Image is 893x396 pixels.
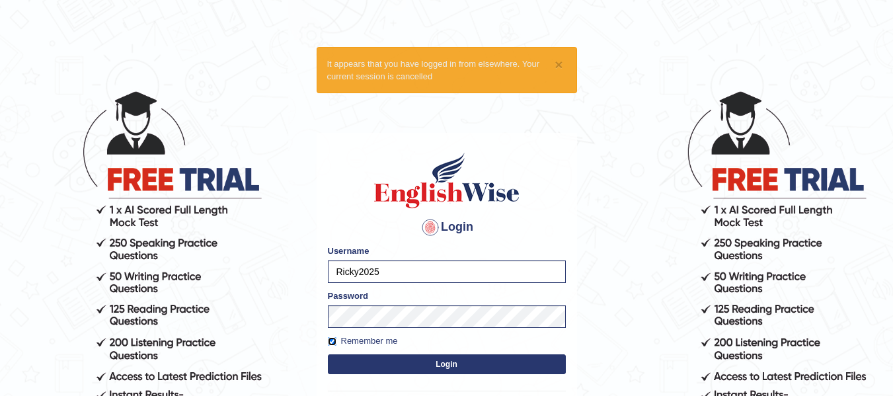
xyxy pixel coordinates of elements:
label: Password [328,290,368,302]
h4: Login [328,217,566,238]
input: Remember me [328,337,336,346]
label: Username [328,245,369,257]
button: Login [328,354,566,374]
label: Remember me [328,335,398,348]
div: It appears that you have logged in from elsewhere. Your current session is cancelled [317,47,577,93]
img: Logo of English Wise sign in for intelligent practice with AI [371,151,522,210]
button: × [555,58,563,71]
